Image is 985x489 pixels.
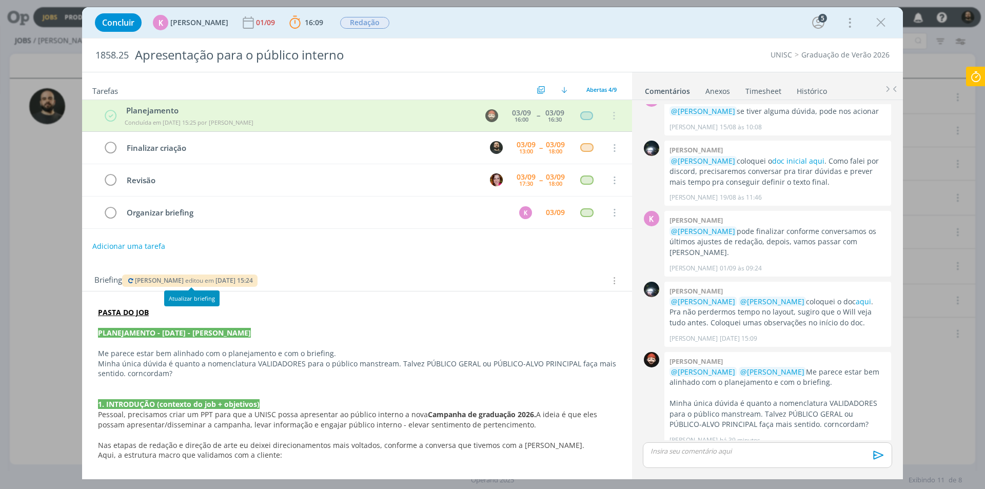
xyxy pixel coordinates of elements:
button: K [518,205,533,220]
div: Atualizar briefing [164,290,220,306]
p: [PERSON_NAME] [669,193,718,202]
span: Abertas 4/9 [586,86,617,93]
span: @[PERSON_NAME] [671,297,735,306]
span: A ideia é que eles possam apresentar/disseminar a campanha, levar informação e engajar público in... [98,409,599,429]
span: [DATE] 15:24 [215,276,253,285]
div: 03/09 [517,141,536,148]
img: G [644,141,659,156]
img: B [490,173,503,186]
span: Redação [340,17,389,29]
a: PASTA DO JOB [98,307,149,317]
button: [PERSON_NAME] editou em [DATE] 15:24 [126,277,253,284]
span: Pessoal, precisamos criar um PPT para que a UNISC possa apresentar ao público interno a nova [98,409,428,419]
span: -- [539,177,542,184]
div: K [519,206,532,219]
div: 13:00 [519,148,533,154]
span: Tarefas [92,84,118,96]
span: @[PERSON_NAME] [671,156,735,166]
button: Redação [340,16,390,29]
button: P [488,140,504,155]
span: editou em [185,276,214,285]
div: 18:00 [548,181,562,186]
a: Graduação de Verão 2026 [801,50,890,60]
span: 16:09 [305,17,323,27]
span: @[PERSON_NAME] [671,226,735,236]
span: -- [539,144,542,151]
p: Me parece estar bem alinhado com o planejamento e com o briefing. [98,348,616,359]
div: 03/09 [546,173,565,181]
button: 5 [810,14,826,31]
p: se tiver alguma dúvida, pode nos acionar [669,106,886,116]
div: 03/09 [512,109,531,116]
span: Introdução [98,471,135,480]
span: [PERSON_NAME] [170,19,228,26]
button: 16:09 [287,14,326,31]
span: Concluída em [DATE] 15:25 por [PERSON_NAME] [125,119,253,126]
button: K[PERSON_NAME] [153,15,228,30]
span: 19/08 às 11:46 [720,193,762,202]
span: -- [537,112,540,119]
a: UNISC [771,50,792,60]
div: 03/09 [545,109,564,116]
a: Histórico [796,82,828,96]
p: Minha única dúvida é quanto a nomenclatura VALIDADORES para o público manstream. Talvez PÚBLICO G... [669,398,886,429]
div: 03/09 [546,209,565,216]
span: Aqui, a estrutura macro que validamos com a cliente: [98,450,282,460]
strong: 1. INTRODUÇÃO (contexto do job + objetivos) [98,399,260,409]
button: B [488,172,504,188]
div: 03/09 [546,141,565,148]
div: 18:00 [548,148,562,154]
div: 16:30 [548,116,562,122]
p: pode finalizar conforme conversamos os últimos ajustes de redação, depois, vamos passar com [PERS... [669,226,886,258]
strong: Campanha de graduação 2026. [428,409,536,419]
div: Revisão [122,174,480,187]
b: [PERSON_NAME] [669,145,723,154]
span: Concluir [102,18,134,27]
div: Planejamento [123,105,476,116]
span: @[PERSON_NAME] [740,367,804,377]
p: [PERSON_NAME] [669,436,718,445]
p: [PERSON_NAME] [669,123,718,132]
div: 01/09 [256,19,277,26]
span: [PERSON_NAME] [135,276,184,285]
p: coloquei o . Como falei por discord, precisaremos conversar pra tirar dúvidas e prever mais tempo... [669,156,886,187]
a: aqui [856,297,871,306]
span: @[PERSON_NAME] [671,367,735,377]
span: Nas etapas de redação e direção de arte eu deixei direcionamentos mais voltados, conforme a conve... [98,440,584,450]
div: dialog [82,7,903,479]
img: P [490,141,503,154]
b: [PERSON_NAME] [669,216,723,225]
p: coloquei o doc . Pra não perdermos tempo no layout, sugiro que o Will veja tudo antes. Coloquei u... [669,297,886,328]
span: há 39 minutos [720,436,760,445]
p: Me parece estar bem alinhado com o planejamento e com o briefing. [669,367,886,388]
img: arrow-down.svg [561,87,567,93]
div: Anexos [705,86,730,96]
span: 15/08 às 10:08 [720,123,762,132]
a: doc inicial aqui [772,156,824,166]
button: Adicionar uma tarefa [92,237,166,256]
span: 1858.25 [95,50,129,61]
div: K [644,211,659,226]
img: W [644,352,659,367]
span: @[PERSON_NAME] [671,106,735,116]
span: [DATE] 15:09 [720,334,757,343]
a: Timesheet [745,82,782,96]
div: Apresentação para o público interno [131,43,555,68]
span: 01/09 às 09:24 [720,264,762,273]
div: 17:30 [519,181,533,186]
div: K [153,15,168,30]
div: 16:00 [515,116,528,122]
button: Concluir [95,13,142,32]
img: G [644,282,659,297]
a: Comentários [644,82,691,96]
div: 03/09 [517,173,536,181]
strong: PLANEJAMENTO - [DATE] - [PERSON_NAME] [98,328,251,338]
span: Briefing [94,274,122,287]
p: [PERSON_NAME] [669,264,718,273]
div: Organizar briefing [122,206,509,219]
p: Minha única dúvida é quanto a nomenclatura VALIDADORES para o público manstream. Talvez PÚBLICO G... [98,359,616,379]
span: @[PERSON_NAME] [740,297,804,306]
b: [PERSON_NAME] [669,286,723,296]
p: [PERSON_NAME] [669,334,718,343]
